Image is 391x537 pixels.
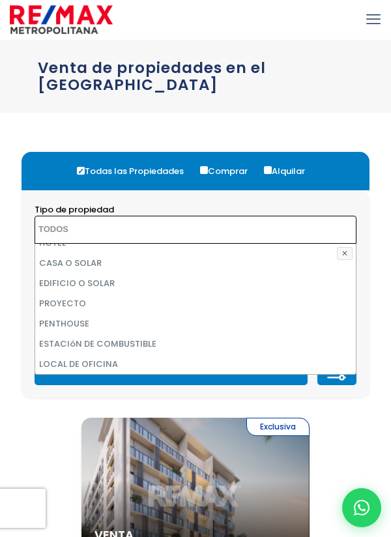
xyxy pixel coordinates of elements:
label: Comprar [197,158,261,184]
button: ✕ [337,247,353,260]
li: EDIFICIO O SOLAR [35,273,356,293]
label: Todas las Propiedades [74,158,197,184]
label: Alquilar [261,158,318,184]
input: Comprar [200,166,208,174]
li: ESTACIóN DE COMBUSTIBLE [35,334,356,354]
textarea: Search [35,216,146,244]
input: Alquilar [264,166,272,174]
a: mobile menu [362,8,384,31]
li: LOCAL DE OFICINA [35,354,356,374]
li: PENTHOUSE [35,313,356,334]
img: remax-metropolitana-logo [10,3,113,36]
span: Tipo de propiedad [35,203,114,216]
span: Exclusiva [246,418,310,436]
span: Correo [174,1,206,12]
li: CASA O SOLAR [35,253,356,273]
input: Todas las Propiedades [77,167,85,175]
li: PROYECTO [35,293,356,313]
a: RE/MAX Metropolitana [10,3,113,36]
h1: Venta de propiedades en el [GEOGRAPHIC_DATA] [38,59,353,93]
